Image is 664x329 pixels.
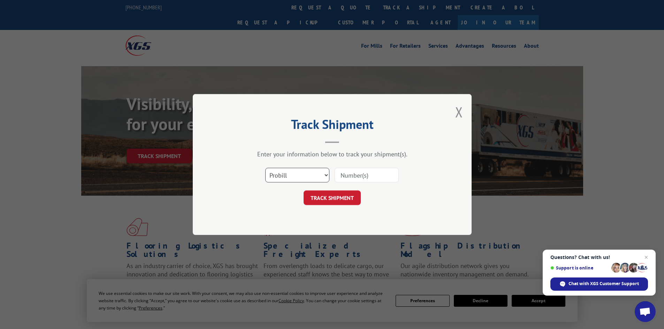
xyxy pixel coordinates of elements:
[455,103,463,121] button: Close modal
[228,150,437,158] div: Enter your information below to track your shipment(s).
[335,168,399,182] input: Number(s)
[635,301,656,322] div: Open chat
[550,265,609,271] span: Support is online
[568,281,639,287] span: Chat with XGS Customer Support
[550,254,648,260] span: Questions? Chat with us!
[304,190,361,205] button: TRACK SHIPMENT
[550,277,648,291] div: Chat with XGS Customer Support
[642,253,650,261] span: Close chat
[228,119,437,133] h2: Track Shipment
